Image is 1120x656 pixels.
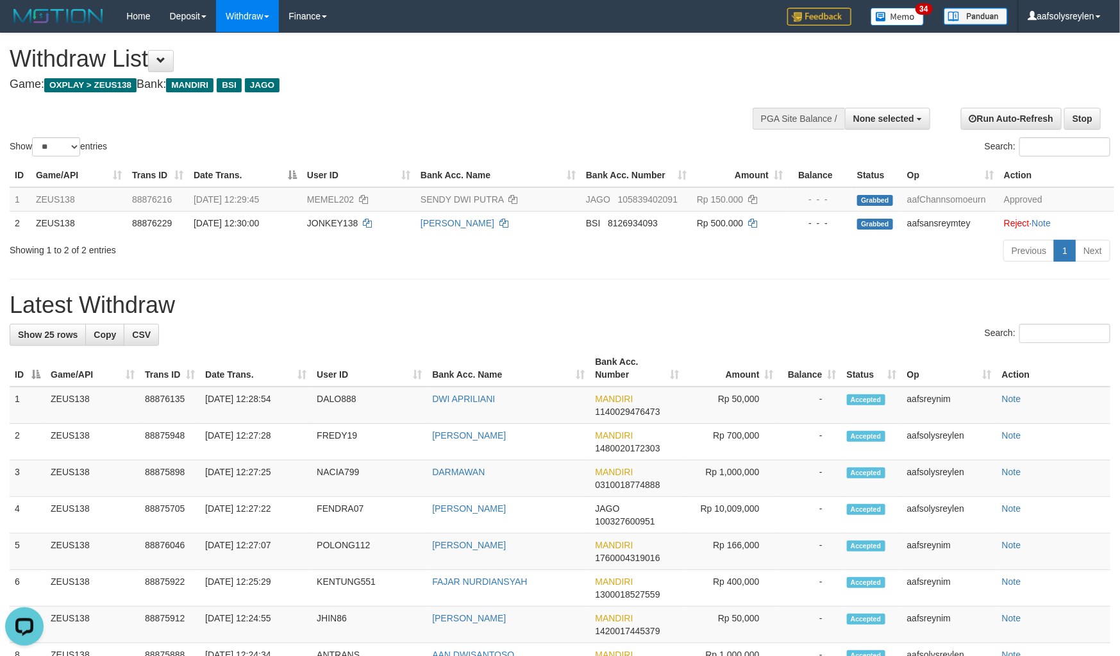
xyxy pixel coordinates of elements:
[779,570,842,607] td: -
[10,46,734,72] h1: Withdraw List
[1075,240,1110,262] a: Next
[871,8,924,26] img: Button%20Memo.svg
[427,350,590,387] th: Bank Acc. Name: activate to sort column ascending
[685,607,779,643] td: Rp 50,000
[307,218,358,228] span: JONKEY138
[188,164,302,187] th: Date Trans.: activate to sort column descending
[595,613,633,623] span: MANDIRI
[124,324,159,346] a: CSV
[787,8,851,26] img: Feedback.jpg
[985,324,1110,343] label: Search:
[140,570,200,607] td: 88875922
[618,194,678,205] span: Copy 105839402091 to clipboard
[421,194,504,205] a: SENDY DWI PUTRA
[902,570,997,607] td: aafsreynim
[902,424,997,460] td: aafsolysreylen
[595,443,660,453] span: Copy 1480020172303 to clipboard
[999,164,1114,187] th: Action
[132,218,172,228] span: 88876229
[432,576,527,587] a: FAJAR NURDIANSYAH
[1002,613,1021,623] a: Note
[132,330,151,340] span: CSV
[1003,240,1055,262] a: Previous
[46,460,140,497] td: ZEUS138
[140,534,200,570] td: 88876046
[140,497,200,534] td: 88875705
[200,460,312,497] td: [DATE] 12:27:25
[1002,394,1021,404] a: Note
[1054,240,1076,262] a: 1
[779,460,842,497] td: -
[194,194,259,205] span: [DATE] 12:29:45
[10,137,107,156] label: Show entries
[853,114,914,124] span: None selected
[46,424,140,460] td: ZEUS138
[1032,218,1051,228] a: Note
[245,78,280,92] span: JAGO
[595,576,633,587] span: MANDIRI
[590,350,684,387] th: Bank Acc. Number: activate to sort column ascending
[312,424,427,460] td: FREDY19
[200,497,312,534] td: [DATE] 12:27:22
[999,211,1114,235] td: ·
[595,540,633,550] span: MANDIRI
[46,570,140,607] td: ZEUS138
[140,607,200,643] td: 88875912
[902,607,997,643] td: aafsreynim
[432,394,495,404] a: DWI APRILIANI
[200,534,312,570] td: [DATE] 12:27:07
[586,218,601,228] span: BSI
[10,570,46,607] td: 6
[847,467,885,478] span: Accepted
[902,497,997,534] td: aafsolysreylen
[432,430,506,441] a: [PERSON_NAME]
[312,350,427,387] th: User ID: activate to sort column ascending
[1064,108,1101,130] a: Stop
[1002,430,1021,441] a: Note
[586,194,610,205] span: JAGO
[685,534,779,570] td: Rp 166,000
[46,350,140,387] th: Game/API: activate to sort column ascending
[852,164,902,187] th: Status
[685,424,779,460] td: Rp 700,000
[902,164,999,187] th: Op: activate to sort column ascending
[779,350,842,387] th: Balance: activate to sort column ascending
[432,540,506,550] a: [PERSON_NAME]
[46,387,140,424] td: ZEUS138
[10,211,31,235] td: 2
[200,424,312,460] td: [DATE] 12:27:28
[845,108,930,130] button: None selected
[5,5,44,44] button: Open LiveChat chat widget
[312,460,427,497] td: NACIA799
[10,187,31,212] td: 1
[847,577,885,588] span: Accepted
[140,424,200,460] td: 88875948
[432,613,506,623] a: [PERSON_NAME]
[985,137,1110,156] label: Search:
[432,467,485,477] a: DARMAWAN
[961,108,1062,130] a: Run Auto-Refresh
[10,164,31,187] th: ID
[779,497,842,534] td: -
[685,570,779,607] td: Rp 400,000
[132,194,172,205] span: 88876216
[915,3,933,15] span: 34
[46,497,140,534] td: ZEUS138
[581,164,692,187] th: Bank Acc. Number: activate to sort column ascending
[902,211,999,235] td: aafsansreymtey
[793,193,847,206] div: - - -
[10,387,46,424] td: 1
[200,607,312,643] td: [DATE] 12:24:55
[166,78,213,92] span: MANDIRI
[10,6,107,26] img: MOTION_logo.png
[685,387,779,424] td: Rp 50,000
[10,497,46,534] td: 4
[595,430,633,441] span: MANDIRI
[302,164,415,187] th: User ID: activate to sort column ascending
[307,194,354,205] span: MEMEL202
[1002,503,1021,514] a: Note
[847,431,885,442] span: Accepted
[944,8,1008,25] img: panduan.png
[793,217,847,230] div: - - -
[697,218,743,228] span: Rp 500.000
